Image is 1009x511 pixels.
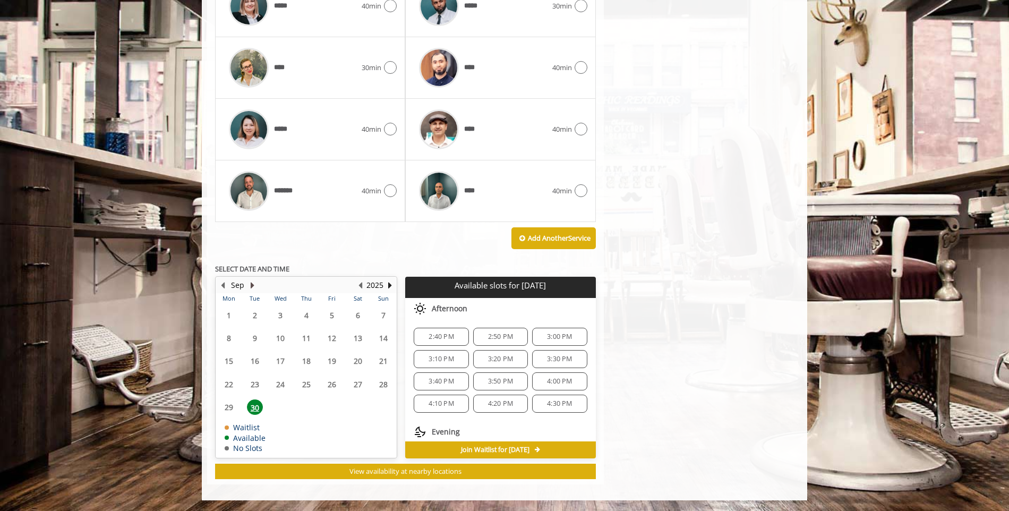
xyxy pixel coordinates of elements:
[371,293,397,304] th: Sun
[528,233,591,243] b: Add Another Service
[414,425,426,438] img: evening slots
[532,395,587,413] div: 4:30 PM
[547,377,572,386] span: 4:00 PM
[349,466,461,476] span: View availability at nearby locations
[473,372,528,390] div: 3:50 PM
[215,464,596,479] button: View availability at nearby locations
[429,355,454,363] span: 3:10 PM
[218,279,227,291] button: Previous Month
[552,1,572,12] span: 30min
[429,377,454,386] span: 3:40 PM
[488,377,513,386] span: 3:50 PM
[225,434,266,442] td: Available
[366,279,383,291] button: 2025
[225,423,266,431] td: Waitlist
[547,399,572,408] span: 4:30 PM
[242,293,267,304] th: Tue
[552,62,572,73] span: 40min
[429,333,454,341] span: 2:40 PM
[473,328,528,346] div: 2:50 PM
[488,399,513,408] span: 4:20 PM
[432,304,467,313] span: Afternoon
[356,279,364,291] button: Previous Year
[429,399,454,408] span: 4:10 PM
[215,264,289,274] b: SELECT DATE AND TIME
[216,293,242,304] th: Mon
[532,328,587,346] div: 3:00 PM
[242,396,267,419] td: Select day30
[362,124,381,135] span: 40min
[362,185,381,197] span: 40min
[488,355,513,363] span: 3:20 PM
[552,124,572,135] span: 40min
[386,279,394,291] button: Next Year
[547,355,572,363] span: 3:30 PM
[409,281,591,290] p: Available slots for [DATE]
[511,227,596,250] button: Add AnotherService
[362,62,381,73] span: 30min
[248,279,256,291] button: Next Month
[473,395,528,413] div: 4:20 PM
[362,1,381,12] span: 40min
[532,350,587,368] div: 3:30 PM
[473,350,528,368] div: 3:20 PM
[231,279,244,291] button: Sep
[414,395,468,413] div: 4:10 PM
[268,293,293,304] th: Wed
[414,302,426,315] img: afternoon slots
[552,185,572,197] span: 40min
[414,328,468,346] div: 2:40 PM
[414,350,468,368] div: 3:10 PM
[432,428,460,436] span: Evening
[414,372,468,390] div: 3:40 PM
[532,372,587,390] div: 4:00 PM
[345,293,370,304] th: Sat
[461,446,529,454] span: Join Waitlist for [DATE]
[225,444,266,452] td: No Slots
[319,293,345,304] th: Fri
[247,399,263,415] span: 30
[293,293,319,304] th: Thu
[488,333,513,341] span: 2:50 PM
[547,333,572,341] span: 3:00 PM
